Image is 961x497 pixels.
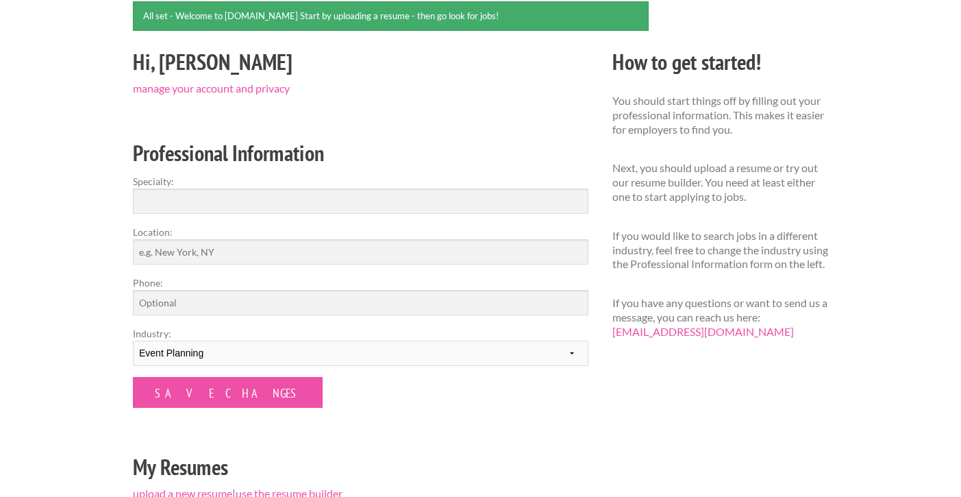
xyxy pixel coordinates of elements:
label: Specialty: [133,174,588,189]
p: You should start things off by filling out your professional information. This makes it easier fo... [612,94,828,136]
label: Industry: [133,326,588,341]
h2: Professional Information [133,138,588,169]
input: Save Changes [133,377,323,408]
a: [EMAIL_ADDRESS][DOMAIN_NAME] [612,325,794,338]
p: Next, you should upload a resume or try out our resume builder. You need at least either one to s... [612,161,828,204]
p: If you have any questions or want to send us a message, you can reach us here: [612,296,828,339]
p: If you would like to search jobs in a different industry, feel free to change the industry using ... [612,229,828,271]
label: Phone: [133,276,588,290]
input: Optional [133,290,588,315]
h2: How to get started! [612,47,828,77]
label: Location: [133,225,588,239]
h2: My Resumes [133,452,588,483]
input: e.g. New York, NY [133,239,588,265]
div: All set - Welcome to [DOMAIN_NAME] Start by uploading a resume - then go look for jobs! [133,1,649,31]
h2: Hi, [PERSON_NAME] [133,47,588,77]
a: manage your account and privacy [133,82,290,95]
